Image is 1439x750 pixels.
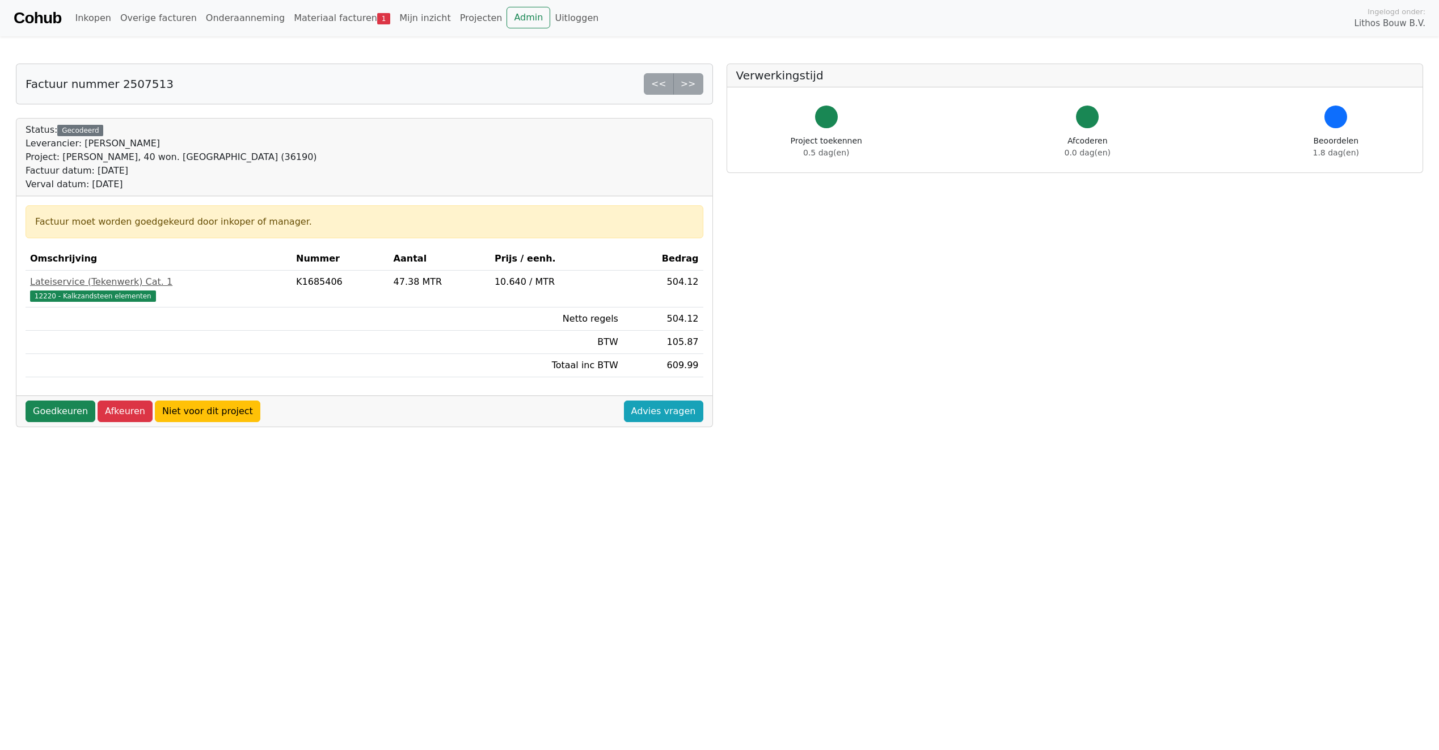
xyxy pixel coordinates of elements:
div: 10.640 / MTR [495,275,618,289]
a: Afkeuren [98,401,153,422]
td: K1685406 [292,271,389,307]
span: 1 [377,13,390,24]
a: Lateiservice (Tekenwerk) Cat. 112220 - Kalkzandsteen elementen [30,275,287,302]
td: 105.87 [623,331,703,354]
th: Aantal [389,247,490,271]
span: 1.8 dag(en) [1313,148,1359,157]
a: Overige facturen [116,7,201,30]
h5: Factuur nummer 2507513 [26,77,174,91]
h5: Verwerkingstijd [736,69,1414,82]
div: Lateiservice (Tekenwerk) Cat. 1 [30,275,287,289]
div: Gecodeerd [57,125,103,136]
span: Lithos Bouw B.V. [1354,17,1425,30]
div: Status: [26,123,317,191]
th: Omschrijving [26,247,292,271]
td: BTW [490,331,623,354]
a: Uitloggen [550,7,603,30]
a: Cohub [14,5,61,32]
th: Prijs / eenh. [490,247,623,271]
div: Afcoderen [1065,135,1111,159]
th: Nummer [292,247,389,271]
span: 0.0 dag(en) [1065,148,1111,157]
div: Factuur datum: [DATE] [26,164,317,178]
a: Niet voor dit project [155,401,260,422]
a: Projecten [455,7,507,30]
a: Mijn inzicht [395,7,455,30]
div: Factuur moet worden goedgekeurd door inkoper of manager. [35,215,694,229]
a: Materiaal facturen1 [289,7,395,30]
th: Bedrag [623,247,703,271]
div: Verval datum: [DATE] [26,178,317,191]
td: 504.12 [623,271,703,307]
td: Netto regels [490,307,623,331]
div: Leverancier: [PERSON_NAME] [26,137,317,150]
div: Beoordelen [1313,135,1359,159]
div: Project: [PERSON_NAME], 40 won. [GEOGRAPHIC_DATA] (36190) [26,150,317,164]
td: 609.99 [623,354,703,377]
a: Onderaanneming [201,7,289,30]
div: Project toekennen [791,135,862,159]
div: 47.38 MTR [394,275,486,289]
span: Ingelogd onder: [1368,6,1425,17]
td: Totaal inc BTW [490,354,623,377]
a: Advies vragen [624,401,703,422]
a: Admin [507,7,550,28]
span: 12220 - Kalkzandsteen elementen [30,290,156,302]
a: Inkopen [70,7,115,30]
span: 0.5 dag(en) [803,148,849,157]
td: 504.12 [623,307,703,331]
a: Goedkeuren [26,401,95,422]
